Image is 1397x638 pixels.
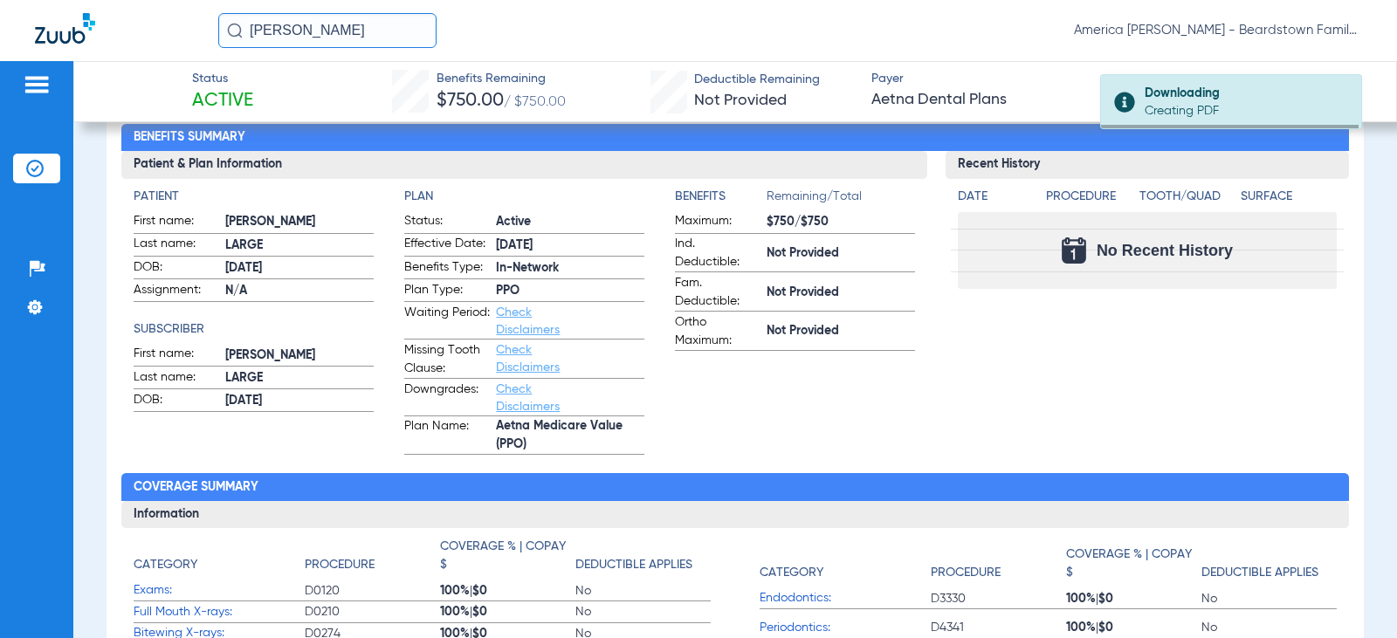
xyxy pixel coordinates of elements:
app-breakdown-title: Surface [1241,188,1336,212]
h4: Surface [1241,188,1336,206]
span: Verified On [1127,71,1368,89]
span: Plan Type: [404,281,490,302]
h3: Information [121,501,1348,529]
span: Not Provided [694,93,787,108]
img: Search Icon [227,23,243,38]
a: Check Disclaimers [496,344,560,374]
h4: Coverage % | Copay $ [1066,545,1193,582]
span: [PERSON_NAME] [225,213,374,231]
span: Deductible Remaining [694,71,820,89]
span: Aetna Medicare Value (PPO) [496,417,644,454]
img: Calendar [1062,237,1086,264]
span: / $750.00 [504,95,566,109]
h2: Benefits Summary [121,124,1348,152]
img: hamburger-icon [23,74,51,95]
span: Downgrades: [404,381,490,415]
span: Benefits Type: [404,258,490,279]
span: Remaining/Total [767,188,915,212]
img: Zuub Logo [35,13,95,44]
span: D3330 [931,590,1066,607]
span: DOB: [134,258,219,279]
input: Search for patients [218,13,437,48]
span: Active [496,213,644,231]
span: | [1096,593,1098,605]
h4: Procedure [1046,188,1132,206]
span: 100% $0 [1066,619,1201,636]
div: Downloading [1145,85,1346,102]
span: LARGE [225,237,374,255]
app-breakdown-title: Procedure [1046,188,1132,212]
h4: Procedure [305,556,375,574]
span: Not Provided [767,284,915,302]
span: Payer [871,70,1112,88]
span: [DATE] [225,259,374,278]
span: | [470,606,472,618]
app-breakdown-title: Benefits [675,188,767,212]
h4: Deductible Applies [1201,564,1318,582]
span: No [575,603,711,621]
span: Not Provided [767,322,915,340]
span: $750/$750 [767,213,915,231]
span: Fam. Deductible: [675,274,760,311]
span: [PERSON_NAME] [225,346,374,365]
span: [DATE] [225,392,374,410]
h4: Plan [404,188,644,206]
app-breakdown-title: Procedure [305,538,440,580]
span: D0210 [305,603,440,621]
span: No [1201,619,1337,636]
span: PPO [496,282,644,300]
div: Creating PDF [1145,102,1346,120]
span: Aetna Dental Plans [871,89,1112,111]
span: No Recent History [1097,242,1233,259]
app-breakdown-title: Coverage % | Copay $ [1066,538,1201,588]
app-breakdown-title: Coverage % | Copay $ [440,538,575,580]
span: Active [192,89,253,113]
h3: Patient & Plan Information [121,151,927,179]
span: Assignment: [134,281,219,302]
span: LARGE [225,369,374,388]
h4: Patient [134,188,374,206]
app-breakdown-title: Deductible Applies [1201,538,1337,588]
span: Maximum: [675,212,760,233]
span: | [470,585,472,597]
h4: Tooth/Quad [1139,188,1235,206]
span: 100% $0 [440,603,575,621]
span: No [575,582,711,600]
span: N/A [225,282,374,300]
app-breakdown-title: Category [134,538,305,580]
span: Benefits Remaining [437,70,566,88]
span: D0120 [305,582,440,600]
span: $750.00 [437,92,504,110]
span: Periodontics: [760,619,931,637]
h4: Date [958,188,1031,206]
span: Last name: [134,368,219,389]
span: 100% $0 [440,582,575,600]
a: Check Disclaimers [496,383,560,413]
span: [DATE] [496,237,644,255]
span: No [1201,590,1337,607]
h4: Benefits [675,188,767,206]
span: Exams: [134,581,305,600]
app-breakdown-title: Deductible Applies [575,538,711,580]
app-breakdown-title: Date [958,188,1031,212]
span: D4341 [931,619,1066,636]
h4: Category [134,556,197,574]
h4: Category [760,564,823,582]
h4: Subscriber [134,320,374,339]
h2: Coverage Summary [121,473,1348,501]
h4: Procedure [931,564,1001,582]
span: Effective Date: [404,235,490,256]
span: Waiting Period: [404,304,490,339]
span: Status: [404,212,490,233]
span: Ortho Maximum: [675,313,760,350]
span: Last name: [134,235,219,256]
span: | [1096,621,1098,634]
span: DOB: [134,391,219,412]
span: Missing Tooth Clause: [404,341,490,378]
app-breakdown-title: Tooth/Quad [1139,188,1235,212]
span: First name: [134,345,219,366]
span: Plan Name: [404,417,490,454]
